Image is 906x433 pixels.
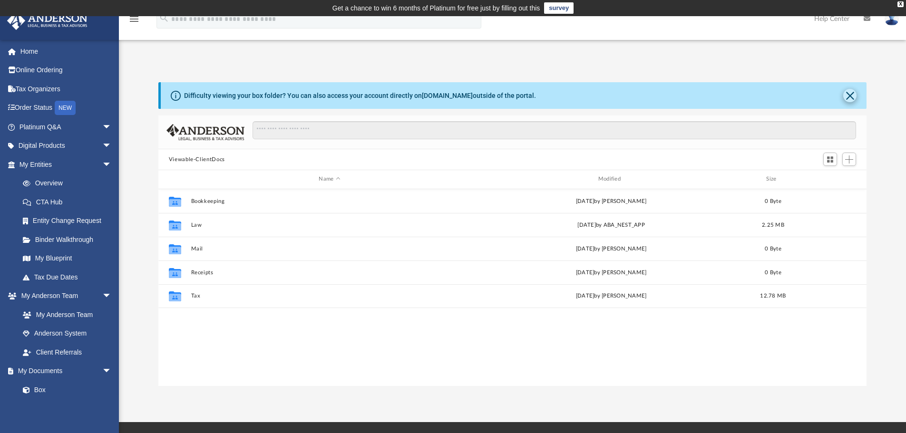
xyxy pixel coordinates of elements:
a: My Documentsarrow_drop_down [7,362,121,381]
span: arrow_drop_down [102,117,121,137]
button: Switch to Grid View [823,153,838,166]
a: menu [128,18,140,25]
button: Tax [191,293,468,299]
a: Overview [13,174,126,193]
input: Search files and folders [253,121,856,139]
span: 12.78 MB [760,293,786,298]
div: Get a chance to win 6 months of Platinum for free just by filling out this [332,2,540,14]
button: Add [842,153,857,166]
button: Law [191,222,468,228]
a: Platinum Q&Aarrow_drop_down [7,117,126,136]
span: 0 Byte [765,246,781,251]
a: My Anderson Teamarrow_drop_down [7,287,121,306]
span: arrow_drop_down [102,136,121,156]
a: Digital Productsarrow_drop_down [7,136,126,155]
i: search [159,13,169,23]
button: Close [843,89,857,102]
span: 0 Byte [765,198,781,203]
i: menu [128,13,140,25]
span: 2.25 MB [762,222,784,227]
a: Box [13,380,117,399]
a: Online Ordering [7,61,126,80]
a: [DOMAIN_NAME] [422,92,473,99]
a: My Entitiesarrow_drop_down [7,155,126,174]
div: [DATE] by [PERSON_NAME] [472,197,750,205]
div: Modified [472,175,750,183]
button: Bookkeeping [191,198,468,204]
span: arrow_drop_down [102,362,121,381]
div: NEW [55,101,76,115]
a: My Blueprint [13,249,121,268]
a: Home [7,42,126,61]
div: id [796,175,863,183]
div: grid [158,189,867,386]
a: My Anderson Team [13,305,117,324]
a: survey [544,2,574,14]
div: Difficulty viewing your box folder? You can also access your account directly on outside of the p... [184,91,536,101]
span: arrow_drop_down [102,155,121,174]
div: id [163,175,186,183]
div: Name [190,175,468,183]
a: Entity Change Request [13,212,126,231]
button: Receipts [191,269,468,276]
a: Binder Walkthrough [13,230,126,249]
button: Viewable-ClientDocs [169,155,225,164]
div: close [897,1,904,7]
a: CTA Hub [13,192,126,212]
div: [DATE] by ABA_NEST_APP [472,221,750,229]
img: User Pic [885,12,899,26]
a: Meeting Minutes [13,399,121,418]
div: [DATE] by [PERSON_NAME] [472,292,750,300]
a: Order StatusNEW [7,98,126,118]
div: [DATE] by [PERSON_NAME] [472,244,750,253]
div: [DATE] by [PERSON_NAME] [472,268,750,277]
span: 0 Byte [765,269,781,275]
img: Anderson Advisors Platinum Portal [4,11,90,30]
a: Tax Organizers [7,79,126,98]
a: Anderson System [13,324,121,343]
a: Tax Due Dates [13,268,126,287]
a: Client Referrals [13,343,121,362]
span: arrow_drop_down [102,287,121,306]
button: Mail [191,246,468,252]
div: Size [754,175,792,183]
